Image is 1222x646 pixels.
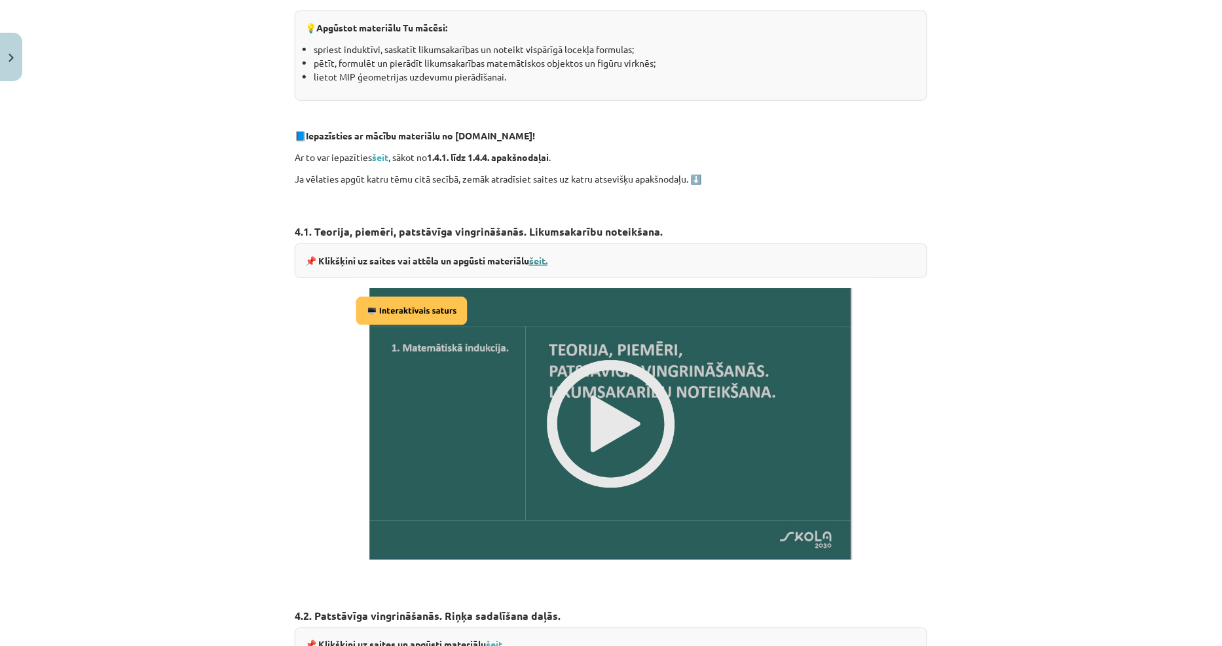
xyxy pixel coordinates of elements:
p: Ar to var iepazīties , sākot no . [295,151,927,164]
img: icon-close-lesson-0947bae3869378f0d4975bcd49f059093ad1ed9edebbc8119c70593378902aed.svg [9,54,14,62]
strong: 4.2. Patstāvīga vingrināšanās. Riņķa sadalīšana daļās. [295,609,561,622]
strong: 1.4.1. līdz 1.4.4. apakšnodaļai [427,151,549,163]
b: Apgūstot materiālu Tu mācēsi: [316,22,447,33]
p: Ja vēlaties apgūt katru tēmu citā secībā, zemāk atradīsiet saites uz katru atsevišķu apakšnodaļu. ⬇️ [295,172,927,186]
a: šeit [372,151,388,163]
p: 💡 [305,21,917,35]
li: lietot MIP ģeometrijas uzdevumu pierādīšanai. [314,70,917,84]
strong: 4.1. Teorija, piemēri, patstāvīga vingrināšanās. Likumsakarību noteikšana. [295,224,663,238]
a: šeit. [529,255,547,266]
strong: Iepazīsties ar mācību materiālu no [DOMAIN_NAME]! [306,130,535,141]
strong: 📌 Klikšķini uz saites vai attēla un apgūsti materiālu [305,255,547,266]
p: 📘 [295,129,927,143]
li: spriest induktīvi, saskatīt likumsakarības un noteikt vispārīgā locekļa formulas; [314,43,917,56]
li: pētīt, formulēt un pierādīt likumsakarības matemātiskos objektos un figūru virknēs; [314,56,917,70]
